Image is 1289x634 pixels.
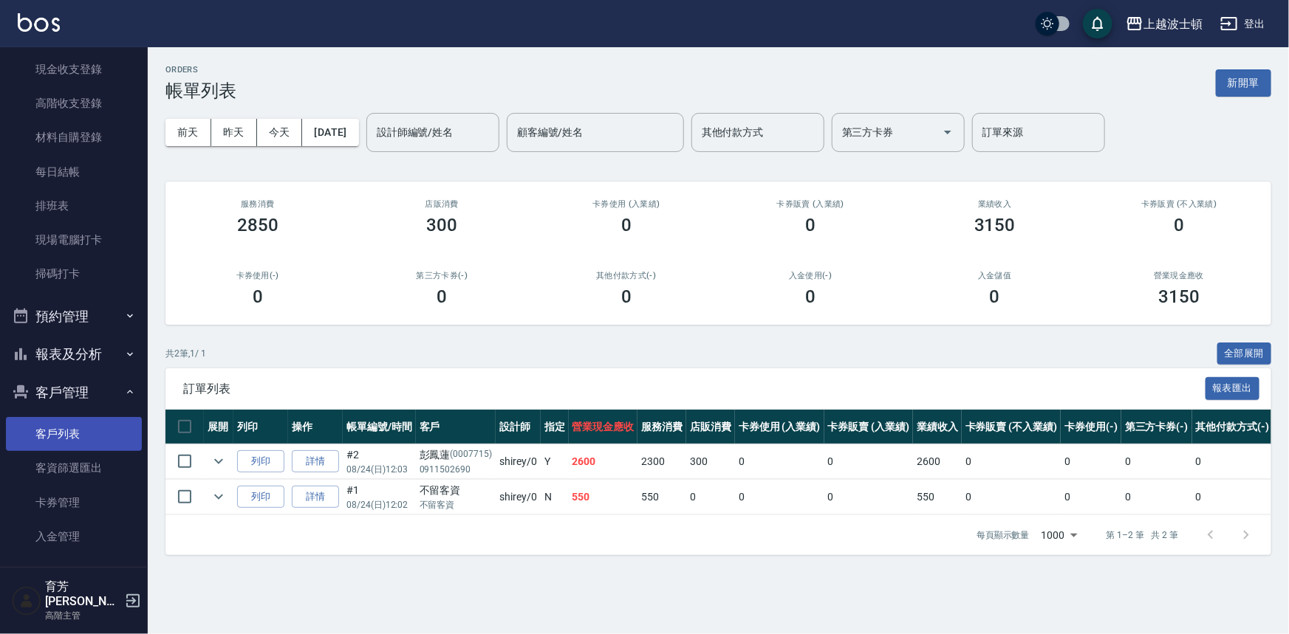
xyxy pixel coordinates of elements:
[936,120,960,144] button: Open
[237,486,284,509] button: 列印
[1061,410,1121,444] th: 卡券使用(-)
[183,271,332,280] h2: 卡券使用(-)
[824,444,914,479] td: 0
[735,410,824,444] th: 卡券使用 (入業績)
[913,444,962,479] td: 2600
[208,450,230,472] button: expand row
[637,480,686,514] td: 550
[621,215,632,235] h3: 0
[204,410,233,444] th: 展開
[165,347,206,360] p: 共 2 筆, 1 / 1
[552,199,701,209] h2: 卡券使用 (入業績)
[541,410,569,444] th: 指定
[165,65,236,75] h2: ORDERS
[805,215,816,235] h3: 0
[183,199,332,209] h3: 服務消費
[1121,444,1192,479] td: 0
[368,271,517,280] h2: 第三方卡券(-)
[6,155,142,189] a: 每日結帳
[343,444,416,479] td: #2
[183,382,1206,396] span: 訂單列表
[6,120,142,154] a: 材料自購登錄
[343,480,416,514] td: #1
[420,463,493,476] p: 0911502690
[165,80,236,101] h3: 帳單列表
[962,444,1061,479] td: 0
[6,189,142,223] a: 排班表
[1192,410,1273,444] th: 其他付款方式(-)
[1192,480,1273,514] td: 0
[496,410,541,444] th: 設計師
[1061,444,1121,479] td: 0
[1105,271,1254,280] h2: 營業現金應收
[18,13,60,32] img: Logo
[552,271,701,280] h2: 其他付款方式(-)
[977,528,1030,542] p: 每頁顯示數量
[420,498,493,511] p: 不留客資
[1083,9,1112,38] button: save
[569,410,638,444] th: 營業現金應收
[1206,381,1260,395] a: 報表匯出
[990,286,1000,307] h3: 0
[1217,342,1272,365] button: 全部展開
[1121,480,1192,514] td: 0
[1107,528,1178,542] p: 第 1–2 筆 共 2 筆
[824,480,914,514] td: 0
[343,410,416,444] th: 帳單編號/時間
[346,463,412,476] p: 08/24 (日) 12:03
[45,609,120,622] p: 高階主管
[1216,75,1271,89] a: 新開單
[913,480,962,514] td: 550
[257,119,303,146] button: 今天
[736,271,886,280] h2: 入金使用(-)
[621,286,632,307] h3: 0
[1036,515,1083,555] div: 1000
[288,410,343,444] th: 操作
[1120,9,1208,39] button: 上越波士頓
[541,480,569,514] td: N
[541,444,569,479] td: Y
[6,520,142,554] a: 入金管理
[920,271,1070,280] h2: 入金儲值
[686,444,735,479] td: 300
[6,257,142,291] a: 掃碼打卡
[420,483,493,498] div: 不留客資
[736,199,886,209] h2: 卡券販賣 (入業績)
[1192,444,1273,479] td: 0
[6,86,142,120] a: 高階收支登錄
[6,297,142,336] button: 預約管理
[6,451,142,485] a: 客資篩選匯出
[6,52,142,86] a: 現金收支登錄
[233,410,288,444] th: 列印
[302,119,358,146] button: [DATE]
[962,480,1061,514] td: 0
[824,410,914,444] th: 卡券販賣 (入業績)
[211,119,257,146] button: 昨天
[496,480,541,514] td: shirey /0
[637,444,686,479] td: 2300
[451,447,493,463] p: (0007715)
[6,223,142,257] a: 現場電腦打卡
[292,450,339,473] a: 詳情
[12,586,41,616] img: Person
[292,486,339,509] a: 詳情
[1061,480,1121,514] td: 0
[569,480,638,514] td: 550
[6,373,142,412] button: 客戶管理
[637,410,686,444] th: 服務消費
[426,215,457,235] h3: 300
[437,286,447,307] h3: 0
[686,480,735,514] td: 0
[237,450,284,473] button: 列印
[237,215,278,235] h3: 2850
[735,444,824,479] td: 0
[686,410,735,444] th: 店販消費
[1158,286,1200,307] h3: 3150
[1143,15,1203,33] div: 上越波士頓
[805,286,816,307] h3: 0
[569,444,638,479] td: 2600
[974,215,1016,235] h3: 3150
[913,410,962,444] th: 業績收入
[1206,377,1260,400] button: 報表匯出
[6,335,142,373] button: 報表及分析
